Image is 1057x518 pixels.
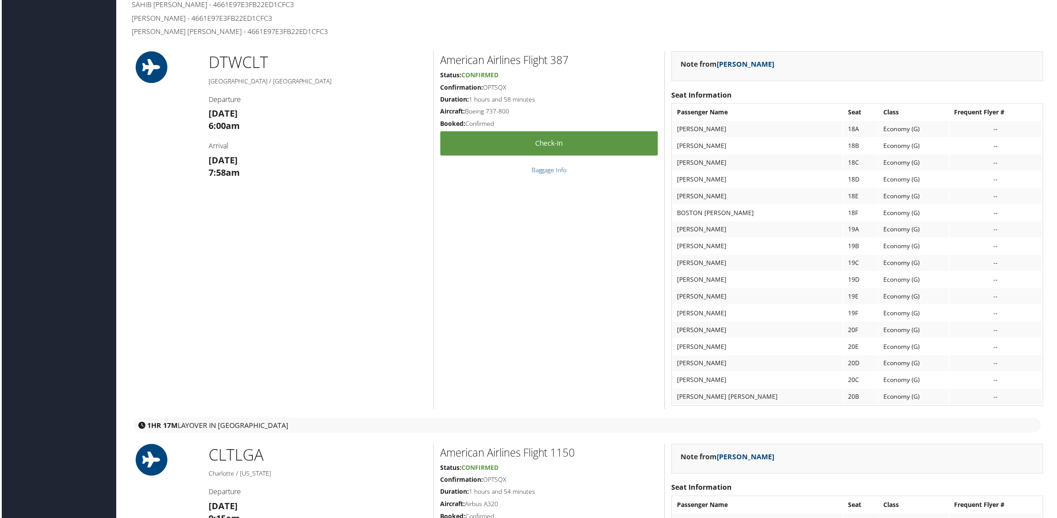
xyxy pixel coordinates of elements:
[718,59,775,69] a: [PERSON_NAME]
[440,53,658,68] h2: American Airlines Flight 387
[956,360,1039,368] div: --
[208,167,239,179] strong: 7:58am
[718,453,775,463] a: [PERSON_NAME]
[440,477,658,486] h5: OPTSQX
[440,71,461,79] strong: Status:
[673,340,844,355] td: [PERSON_NAME]
[845,239,879,255] td: 19B
[845,189,879,204] td: 18E
[673,272,844,288] td: [PERSON_NAME]
[208,445,426,467] h1: CLT LGA
[440,107,465,116] strong: Aircraft:
[440,120,465,128] strong: Booked:
[956,243,1039,251] div: --
[673,205,844,221] td: BOSTON [PERSON_NAME]
[880,306,951,322] td: Economy (G)
[880,205,951,221] td: Economy (G)
[956,260,1039,268] div: --
[845,138,879,154] td: 18B
[880,105,951,121] th: Class
[208,502,237,514] strong: [DATE]
[845,340,879,355] td: 20E
[440,489,658,498] h5: 1 hours and 54 minutes
[673,121,844,137] td: [PERSON_NAME]
[956,293,1039,301] div: --
[440,120,658,129] h5: Confirmed
[845,121,879,137] td: 18A
[956,344,1039,352] div: --
[880,256,951,272] td: Economy (G)
[673,155,844,171] td: [PERSON_NAME]
[880,373,951,389] td: Economy (G)
[673,373,844,389] td: [PERSON_NAME]
[208,155,237,166] strong: [DATE]
[440,107,658,116] h5: Boeing 737-800
[130,13,581,23] h4: [PERSON_NAME] - 4661E97E3FB22ED1CFC3
[956,226,1039,234] div: --
[673,323,844,339] td: [PERSON_NAME]
[672,484,733,494] strong: Seat Information
[845,155,879,171] td: 18C
[681,59,775,69] strong: Note from
[880,356,951,372] td: Economy (G)
[208,77,426,86] h5: [GEOGRAPHIC_DATA] / [GEOGRAPHIC_DATA]
[956,159,1039,167] div: --
[880,239,951,255] td: Economy (G)
[951,105,1044,121] th: Frequent Flyer #
[673,138,844,154] td: [PERSON_NAME]
[440,83,483,91] strong: Confirmation:
[880,138,951,154] td: Economy (G)
[130,26,581,36] h4: [PERSON_NAME] [PERSON_NAME] - 4661E97E3FB22ED1CFC3
[673,239,844,255] td: [PERSON_NAME]
[673,222,844,238] td: [PERSON_NAME]
[208,141,426,151] h4: Arrival
[440,446,658,461] h2: American Airlines Flight 1150
[951,499,1044,514] th: Frequent Flyer #
[673,189,844,204] td: [PERSON_NAME]
[845,499,879,514] th: Seat
[845,390,879,406] td: 20B
[880,323,951,339] td: Economy (G)
[208,51,426,73] h1: DTW CLT
[880,340,951,355] td: Economy (G)
[681,453,775,463] strong: Note from
[461,465,498,473] span: Confirmed
[845,306,879,322] td: 19F
[845,272,879,288] td: 19D
[673,105,844,121] th: Passenger Name
[956,209,1039,217] div: --
[845,323,879,339] td: 20F
[845,289,879,305] td: 19E
[956,176,1039,184] div: --
[208,95,426,104] h4: Departure
[845,205,879,221] td: 18F
[440,477,483,485] strong: Confirmation:
[440,465,461,473] strong: Status:
[880,172,951,188] td: Economy (G)
[956,125,1039,133] div: --
[845,356,879,372] td: 20D
[673,356,844,372] td: [PERSON_NAME]
[845,222,879,238] td: 19A
[208,471,426,480] h5: Charlotte / [US_STATE]
[673,390,844,406] td: [PERSON_NAME] [PERSON_NAME]
[880,155,951,171] td: Economy (G)
[133,419,1043,434] div: layover in [GEOGRAPHIC_DATA]
[208,120,239,132] strong: 6:00am
[146,422,176,431] strong: 1HR 17M
[956,377,1039,385] div: --
[845,373,879,389] td: 20C
[880,222,951,238] td: Economy (G)
[956,142,1039,150] div: --
[532,166,567,174] a: Baggage Info
[440,95,469,103] strong: Duration:
[880,499,951,514] th: Class
[880,390,951,406] td: Economy (G)
[956,327,1039,335] div: --
[880,121,951,137] td: Economy (G)
[956,276,1039,284] div: --
[440,132,658,156] a: Check-in
[440,501,465,510] strong: Aircraft:
[673,306,844,322] td: [PERSON_NAME]
[440,489,469,497] strong: Duration:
